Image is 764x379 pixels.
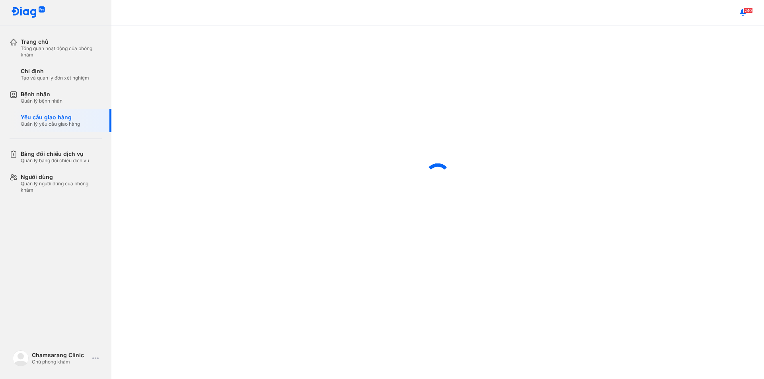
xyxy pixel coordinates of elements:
[21,114,80,121] div: Yêu cầu giao hàng
[32,359,89,365] div: Chủ phòng khám
[21,91,62,98] div: Bệnh nhân
[11,6,45,19] img: logo
[21,38,102,45] div: Trang chủ
[13,350,29,366] img: logo
[21,173,102,181] div: Người dùng
[21,98,62,104] div: Quản lý bệnh nhân
[32,352,89,359] div: Chamsarang Clinic
[21,75,89,81] div: Tạo và quản lý đơn xét nghiệm
[21,121,80,127] div: Quản lý yêu cầu giao hàng
[21,45,102,58] div: Tổng quan hoạt động của phòng khám
[21,68,89,75] div: Chỉ định
[21,157,89,164] div: Quản lý bảng đối chiếu dịch vụ
[21,150,89,157] div: Bảng đối chiếu dịch vụ
[743,8,753,13] span: 240
[21,181,102,193] div: Quản lý người dùng của phòng khám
